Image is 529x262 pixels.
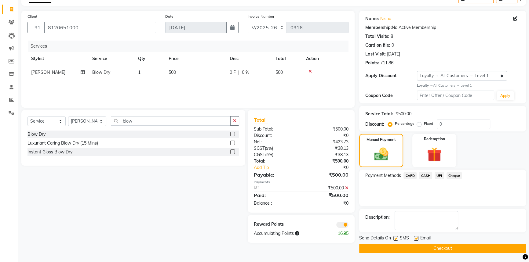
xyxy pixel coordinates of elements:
[380,16,391,22] a: Nisha
[301,145,353,152] div: ₹38.13
[27,149,72,155] div: Instant Gloss Blow Dry
[27,140,98,146] div: Luxuriant Caring Blow Dry (15 Mins)
[249,126,301,132] div: Sub Total:
[497,91,514,100] button: Apply
[424,121,433,126] label: Fixed
[419,172,432,179] span: CASH
[249,185,301,191] div: UPI
[169,70,176,75] span: 500
[365,24,392,31] div: Membership:
[417,83,433,88] strong: Loyalty →
[248,14,274,19] label: Invoice Number
[249,145,301,152] div: ( )
[301,185,353,191] div: ₹500.00
[435,172,444,179] span: UPI
[365,51,386,57] div: Last Visit:
[365,92,417,99] div: Coupon Code
[249,221,301,228] div: Reward Points
[238,69,239,76] span: |
[249,139,301,145] div: Net:
[395,121,414,126] label: Percentage
[89,52,134,66] th: Service
[134,52,165,66] th: Qty
[249,164,310,171] a: Add Tip
[302,52,348,66] th: Action
[301,139,353,145] div: ₹423.73
[27,131,46,138] div: Blow Dry
[242,69,249,76] span: 0 %
[365,60,379,66] div: Points:
[249,152,301,158] div: ( )
[392,42,394,48] div: 0
[301,132,353,139] div: ₹0
[403,172,417,179] span: CARD
[92,70,110,75] span: Blow Dry
[301,152,353,158] div: ₹38.13
[301,192,353,199] div: ₹500.00
[365,24,520,31] div: No Active Membership
[249,132,301,139] div: Discount:
[254,145,265,151] span: SGST
[365,121,384,127] div: Discount:
[400,235,409,242] span: SMS
[254,180,349,185] div: Payments
[266,152,272,157] span: 9%
[249,192,301,199] div: Paid:
[396,111,411,117] div: ₹500.00
[165,14,173,19] label: Date
[359,244,526,253] button: Checkout
[249,230,327,237] div: Accumulating Points
[365,172,401,179] span: Payment Methods
[387,51,400,57] div: [DATE]
[420,235,431,242] span: Email
[365,111,393,117] div: Service Total:
[380,60,393,66] div: 711.86
[391,33,393,40] div: 8
[417,91,494,100] input: Enter Offer / Coupon Code
[327,230,353,237] div: 16.95
[138,70,140,75] span: 1
[370,146,393,162] img: _cash.svg
[301,200,353,206] div: ₹0
[111,116,231,126] input: Search or Scan
[301,126,353,132] div: ₹500.00
[359,235,391,242] span: Send Details On
[27,22,45,33] button: +91
[365,16,379,22] div: Name:
[249,200,301,206] div: Balance :
[365,42,390,48] div: Card on file:
[249,171,301,178] div: Payable:
[31,70,65,75] span: [PERSON_NAME]
[301,171,353,178] div: ₹500.00
[447,172,462,179] span: Cheque
[266,146,272,151] span: 9%
[310,164,353,171] div: ₹0
[226,52,272,66] th: Disc
[254,117,268,123] span: Total
[249,158,301,164] div: Total:
[28,41,353,52] div: Services
[417,83,520,88] div: All Customers → Level 1
[301,158,353,164] div: ₹500.00
[272,52,302,66] th: Total
[230,69,236,76] span: 0 F
[44,22,156,33] input: Search by Name/Mobile/Email/Code
[367,137,396,142] label: Manual Payment
[424,136,445,142] label: Redemption
[422,145,446,164] img: _gift.svg
[365,214,390,221] div: Description:
[27,14,37,19] label: Client
[254,152,265,157] span: CGST
[165,52,226,66] th: Price
[27,52,89,66] th: Stylist
[365,73,417,79] div: Apply Discount
[275,70,283,75] span: 500
[365,33,389,40] div: Total Visits:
